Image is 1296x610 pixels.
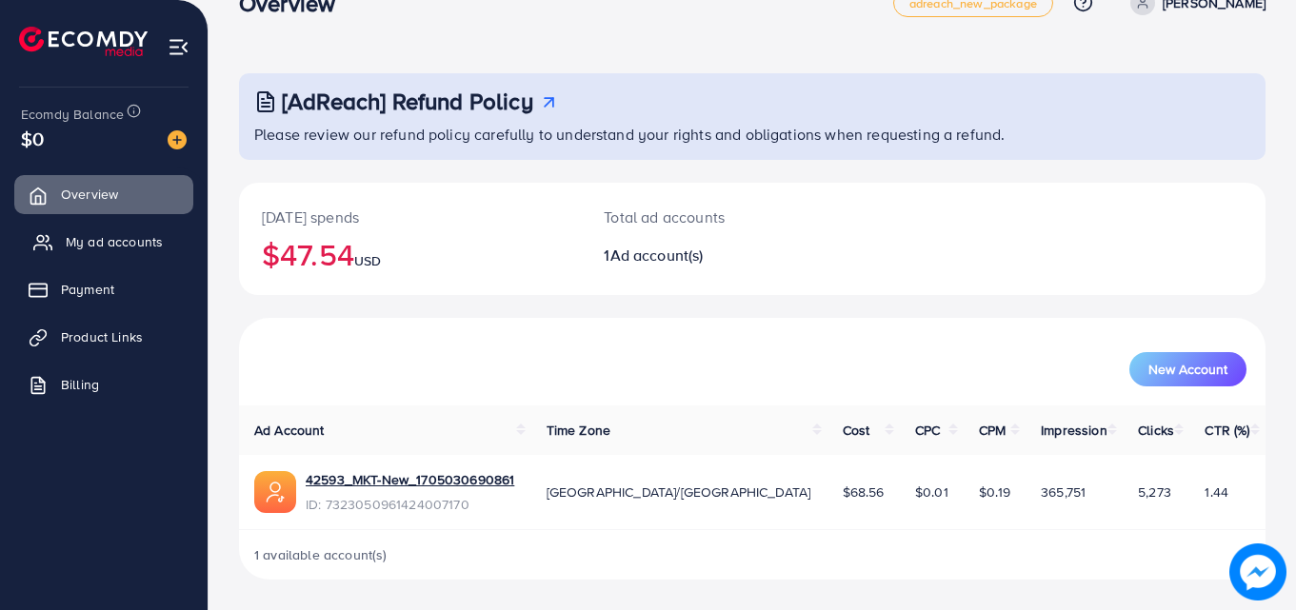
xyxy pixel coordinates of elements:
[254,471,296,513] img: ic-ads-acc.e4c84228.svg
[168,130,187,149] img: image
[61,375,99,394] span: Billing
[1138,421,1174,440] span: Clicks
[14,175,193,213] a: Overview
[306,495,514,514] span: ID: 7323050961424007170
[262,236,558,272] h2: $47.54
[14,365,193,403] a: Billing
[1138,482,1171,502] span: 5,273
[21,105,124,124] span: Ecomdy Balance
[979,421,1006,440] span: CPM
[1205,482,1228,502] span: 1.44
[14,223,193,261] a: My ad accounts
[61,327,143,346] span: Product Links
[14,318,193,356] a: Product Links
[354,251,381,270] span: USD
[604,206,815,228] p: Total ad accounts
[547,421,610,440] span: Time Zone
[14,270,193,308] a: Payment
[306,470,514,489] a: 42593_MKT-New_1705030690861
[915,482,948,502] span: $0.01
[604,246,815,265] h2: 1
[282,88,533,115] h3: [AdReach] Refund Policy
[1129,352,1246,386] button: New Account
[19,27,148,56] img: logo
[979,482,1010,502] span: $0.19
[547,482,811,502] span: [GEOGRAPHIC_DATA]/[GEOGRAPHIC_DATA]
[254,545,388,564] span: 1 available account(s)
[843,482,885,502] span: $68.56
[1205,421,1249,440] span: CTR (%)
[21,125,44,152] span: $0
[1229,543,1286,600] img: image
[1041,421,1107,440] span: Impression
[61,280,114,299] span: Payment
[61,185,118,204] span: Overview
[1148,363,1227,376] span: New Account
[168,36,189,58] img: menu
[262,206,558,228] p: [DATE] spends
[1041,482,1086,502] span: 365,751
[915,421,940,440] span: CPC
[254,421,325,440] span: Ad Account
[66,232,163,251] span: My ad accounts
[610,245,704,266] span: Ad account(s)
[843,421,870,440] span: Cost
[254,123,1254,146] p: Please review our refund policy carefully to understand your rights and obligations when requesti...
